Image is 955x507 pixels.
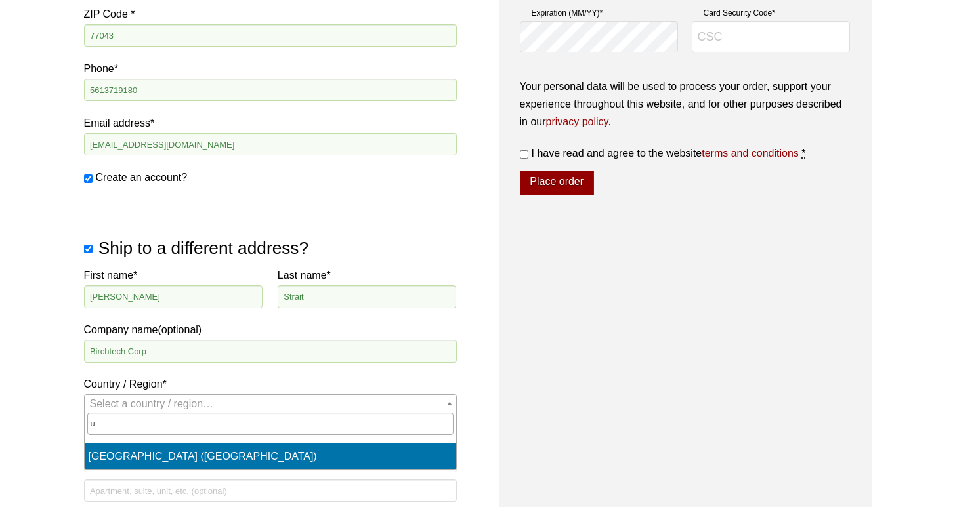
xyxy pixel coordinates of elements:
span: Country / Region [84,394,457,413]
input: I have read and agree to the websiteterms and conditions * [520,150,528,159]
abbr: required [801,148,805,159]
span: I have read and agree to the website [532,148,799,159]
a: terms and conditions [702,148,799,159]
p: Your personal data will be used to process your order, support your experience throughout this we... [520,77,851,131]
input: Create an account? [84,174,93,183]
label: Email address [84,114,457,132]
input: Ship to a different address? [84,245,93,253]
input: CSC [692,21,851,52]
input: Apartment, suite, unit, etc. (optional) [84,479,457,502]
span: Ship to a different address? [98,238,308,258]
span: (optional) [158,324,202,335]
label: First name [84,266,263,284]
span: Select a country / region… [90,398,214,409]
label: Company name [84,266,457,338]
label: Card Security Code [692,7,851,20]
label: Country / Region [84,375,457,393]
label: Phone [84,60,457,77]
a: privacy policy [546,116,608,127]
label: ZIP Code [84,5,457,23]
li: [GEOGRAPHIC_DATA] ([GEOGRAPHIC_DATA]) [85,443,456,469]
label: Expiration (MM/YY) [520,7,679,20]
label: Last name [278,266,457,284]
span: Create an account? [96,172,188,183]
button: Place order [520,171,594,195]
